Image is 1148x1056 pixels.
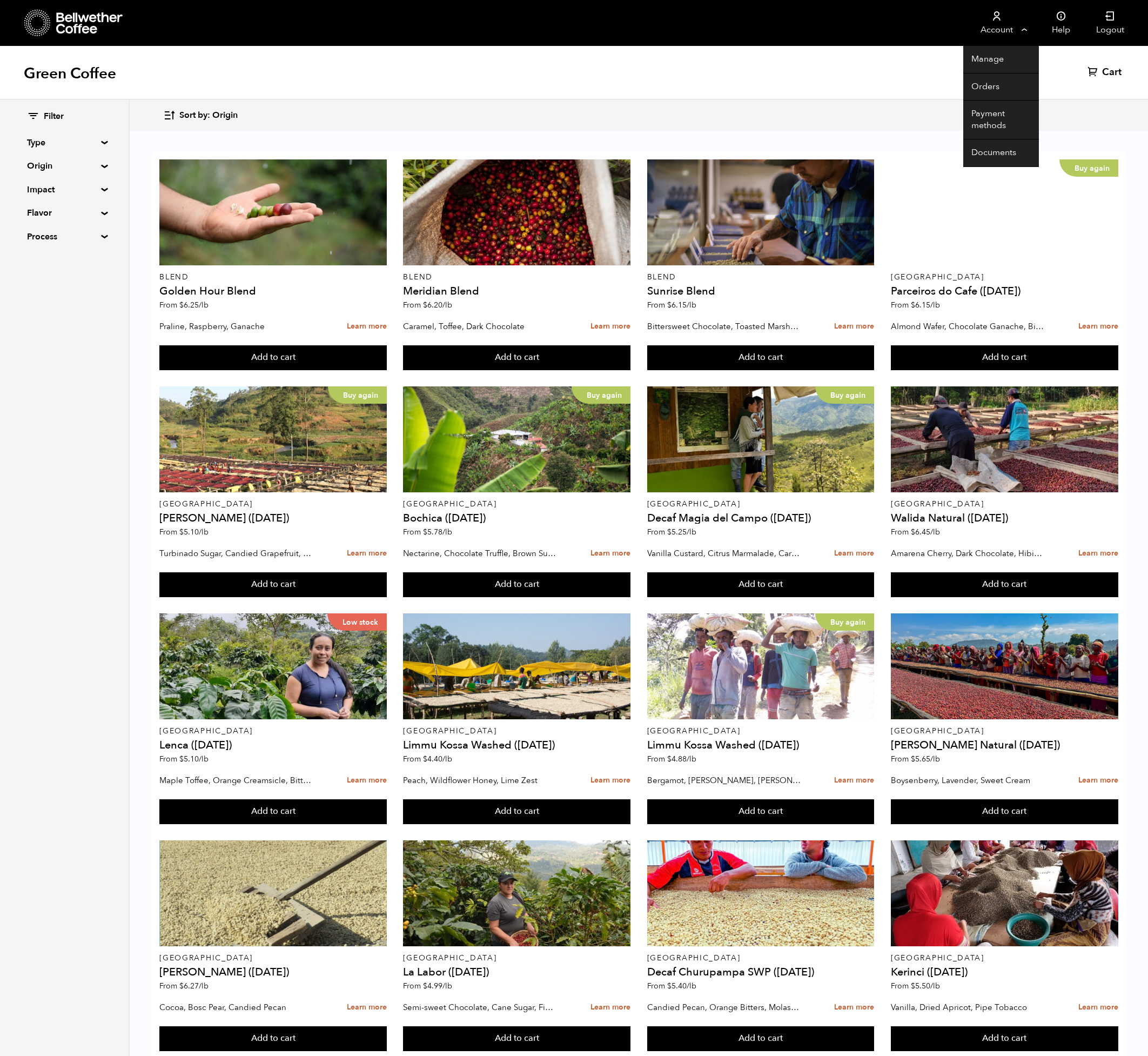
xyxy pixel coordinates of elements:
h4: [PERSON_NAME] ([DATE]) [159,513,387,524]
a: Buy again [159,386,387,492]
p: Low stock [327,613,387,631]
span: /lb [442,527,452,537]
span: $ [911,981,915,991]
a: Learn more [834,542,874,565]
span: From [647,754,696,764]
span: $ [423,754,427,764]
a: Learn more [347,996,387,1019]
span: From [647,300,696,310]
span: From [403,981,452,991]
p: Buy again [815,386,874,404]
span: /lb [687,527,696,537]
span: /lb [930,300,940,310]
span: /lb [199,981,209,991]
span: From [891,527,940,537]
span: $ [423,527,427,537]
span: From [159,300,209,310]
bdi: 5.25 [667,527,696,537]
span: From [159,527,209,537]
button: Add to cart [647,572,875,597]
bdi: 4.99 [423,981,452,991]
span: /lb [199,754,209,764]
a: Learn more [347,315,387,338]
p: [GEOGRAPHIC_DATA] [647,727,875,735]
p: Maple Toffee, Orange Creamsicle, Bittersweet Chocolate [159,772,314,788]
button: Add to cart [891,1026,1118,1051]
bdi: 5.65 [911,754,940,764]
a: Learn more [1078,769,1118,792]
a: Learn more [347,542,387,565]
span: Sort by: Origin [179,110,238,122]
span: /lb [930,527,940,537]
button: Add to cart [891,799,1118,824]
h4: Lenca ([DATE]) [159,740,387,751]
p: Turbinado Sugar, Candied Grapefruit, Spiced Plum [159,545,314,562]
a: Documents [963,139,1039,167]
a: Learn more [590,769,630,792]
a: Buy again [891,159,1118,265]
bdi: 6.45 [911,527,940,537]
span: From [647,527,696,537]
p: Blend [403,273,630,281]
p: [GEOGRAPHIC_DATA] [159,954,387,962]
h4: Sunrise Blend [647,286,875,297]
span: /lb [687,754,696,764]
h4: Parceiros do Cafe ([DATE]) [891,286,1118,297]
a: Cart [1087,66,1124,79]
p: [GEOGRAPHIC_DATA] [159,500,387,508]
span: $ [423,981,427,991]
span: /lb [442,754,452,764]
p: Bergamot, [PERSON_NAME], [PERSON_NAME] [647,772,802,788]
span: /lb [687,981,696,991]
a: Learn more [347,769,387,792]
p: [GEOGRAPHIC_DATA] [403,500,630,508]
button: Add to cart [403,345,630,370]
p: Boysenberry, Lavender, Sweet Cream [891,772,1045,788]
button: Add to cart [159,572,387,597]
h4: Limmu Kossa Washed ([DATE]) [403,740,630,751]
span: From [891,300,940,310]
a: Buy again [647,613,875,719]
span: $ [667,527,672,537]
p: [GEOGRAPHIC_DATA] [891,727,1118,735]
p: Blend [159,273,387,281]
p: [GEOGRAPHIC_DATA] [403,954,630,962]
p: Buy again [328,386,387,404]
span: /lb [930,754,940,764]
h1: Green Coffee [24,64,116,83]
span: /lb [442,981,452,991]
p: Nectarine, Chocolate Truffle, Brown Sugar [403,545,558,562]
h4: Meridian Blend [403,286,630,297]
bdi: 5.40 [667,981,696,991]
p: Amarena Cherry, Dark Chocolate, Hibiscus [891,545,1045,562]
p: [GEOGRAPHIC_DATA] [891,273,1118,281]
p: [GEOGRAPHIC_DATA] [647,500,875,508]
p: [GEOGRAPHIC_DATA] [891,500,1118,508]
a: Learn more [1078,542,1118,565]
button: Add to cart [647,1026,875,1051]
bdi: 6.15 [667,300,696,310]
span: From [891,981,940,991]
p: Vanilla Custard, Citrus Marmalade, Caramel [647,545,802,562]
span: $ [179,981,184,991]
span: $ [179,754,184,764]
a: Learn more [590,996,630,1019]
button: Add to cart [891,572,1118,597]
a: Learn more [834,996,874,1019]
bdi: 6.27 [179,981,209,991]
h4: Kerinci ([DATE]) [891,967,1118,978]
button: Add to cart [403,572,630,597]
a: Manage [963,46,1039,73]
bdi: 6.25 [179,300,209,310]
a: Learn more [590,315,630,338]
span: $ [667,300,672,310]
bdi: 5.50 [911,981,940,991]
span: $ [179,527,184,537]
button: Add to cart [159,345,387,370]
button: Add to cart [647,799,875,824]
button: Sort by: Origin [163,103,238,128]
h4: La Labor ([DATE]) [403,967,630,978]
p: Vanilla, Dried Apricot, Pipe Tobacco [891,999,1045,1015]
bdi: 4.40 [423,754,452,764]
bdi: 5.10 [179,754,209,764]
